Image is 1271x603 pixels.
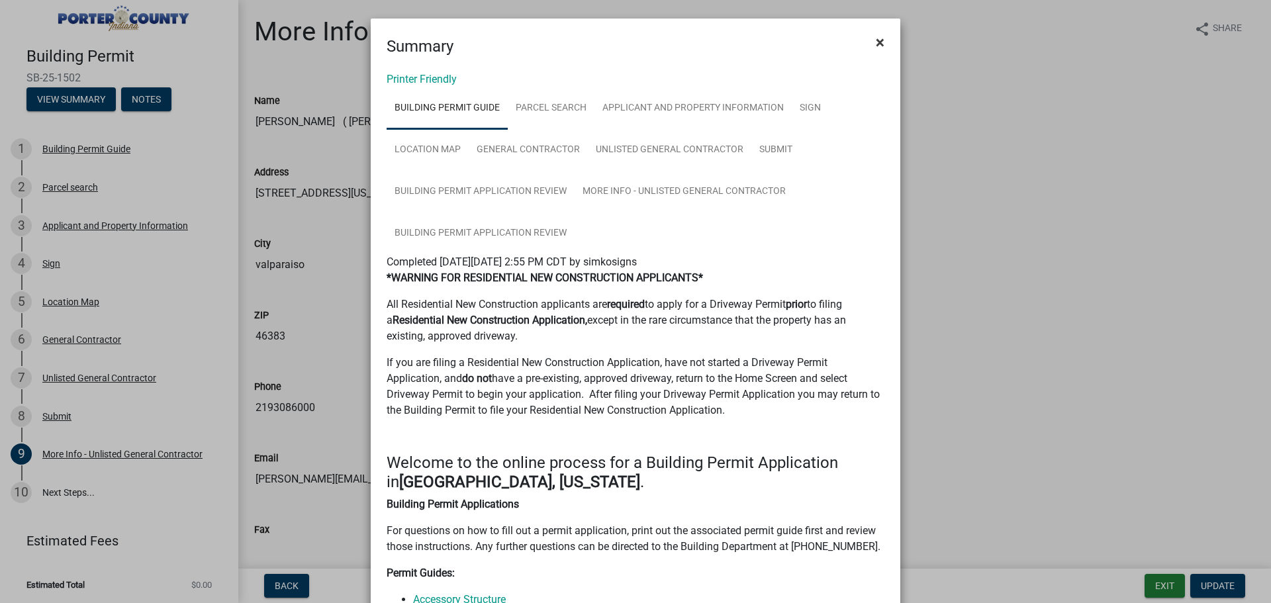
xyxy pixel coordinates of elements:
h4: Summary [387,34,453,58]
a: More Info - Unlisted General Contractor [575,171,794,213]
strong: Building Permit Applications [387,498,519,510]
a: Sign [792,87,829,130]
a: Building Permit Application Review [387,171,575,213]
strong: required [607,298,645,310]
p: For questions on how to fill out a permit application, print out the associated permit guide firs... [387,523,884,555]
a: Submit [751,129,800,171]
a: General Contractor [469,129,588,171]
h4: Welcome to the online process for a Building Permit Application in . [387,453,884,492]
p: If you are filing a Residential New Construction Application, have not started a Driveway Permit ... [387,355,884,418]
strong: [GEOGRAPHIC_DATA], [US_STATE] [399,473,640,491]
strong: Permit Guides: [387,567,455,579]
a: Parcel search [508,87,594,130]
a: Building Permit Application Review [387,212,575,255]
a: Applicant and Property Information [594,87,792,130]
span: Completed [DATE][DATE] 2:55 PM CDT by simkosigns [387,255,637,268]
a: Printer Friendly [387,73,457,85]
a: Location Map [387,129,469,171]
strong: do not [462,372,492,385]
strong: prior [786,298,807,310]
strong: *WARNING FOR RESIDENTIAL NEW CONSTRUCTION APPLICANTS* [387,271,703,284]
p: All Residential New Construction applicants are to apply for a Driveway Permit to filing a except... [387,297,884,344]
span: × [876,33,884,52]
button: Close [865,24,895,61]
a: Unlisted General Contractor [588,129,751,171]
a: Building Permit Guide [387,87,508,130]
strong: Residential New Construction Application, [393,314,587,326]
